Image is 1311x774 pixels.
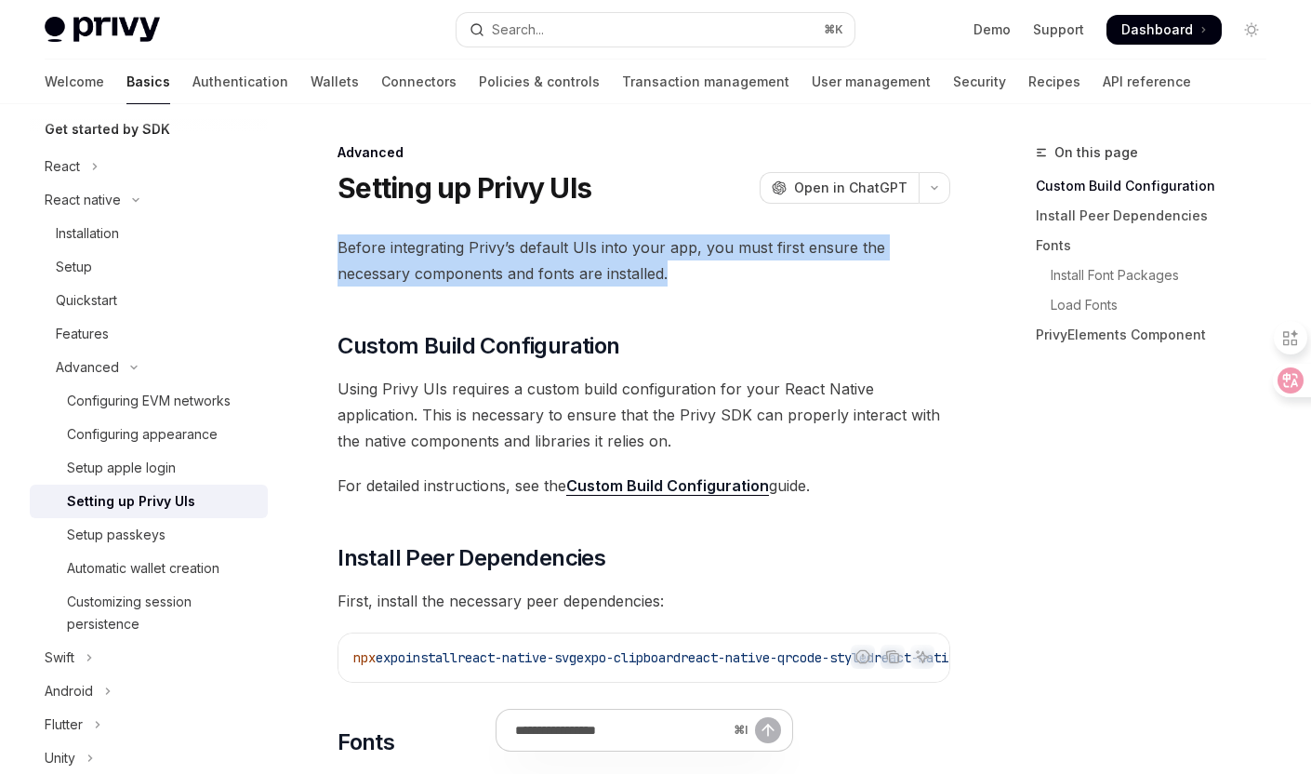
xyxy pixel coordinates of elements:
[30,217,268,250] a: Installation
[760,172,919,204] button: Open in ChatGPT
[56,323,109,345] div: Features
[881,645,905,669] button: Copy the contents from the code block
[30,418,268,451] a: Configuring appearance
[794,179,907,197] span: Open in ChatGPT
[56,356,119,379] div: Advanced
[338,331,619,361] span: Custom Build Configuration
[45,647,74,669] div: Swift
[45,680,93,702] div: Android
[45,189,121,211] div: React native
[566,476,769,496] a: Custom Build Configuration
[67,390,231,412] div: Configuring EVM networks
[812,60,931,104] a: User management
[30,150,268,183] button: Toggle React section
[1036,260,1281,290] a: Install Font Packages
[338,543,605,573] span: Install Peer Dependencies
[67,557,219,580] div: Automatic wallet creation
[56,256,92,278] div: Setup
[30,708,268,741] button: Toggle Flutter section
[1103,60,1191,104] a: API reference
[1036,290,1281,320] a: Load Fonts
[492,19,544,41] div: Search...
[30,552,268,585] a: Automatic wallet creation
[30,674,268,708] button: Toggle Android section
[479,60,600,104] a: Policies & controls
[67,457,176,479] div: Setup apple login
[30,384,268,418] a: Configuring EVM networks
[45,155,80,178] div: React
[405,649,457,666] span: install
[338,588,950,614] span: First, install the necessary peer dependencies:
[515,710,726,751] input: Ask a question...
[1121,20,1193,39] span: Dashboard
[192,60,288,104] a: Authentication
[30,518,268,552] a: Setup passkeys
[381,60,457,104] a: Connectors
[338,473,950,499] span: For detailed instructions, see the guide.
[457,13,854,47] button: Open search
[376,649,405,666] span: expo
[1036,201,1281,231] a: Install Peer Dependencies
[30,451,268,485] a: Setup apple login
[622,60,789,104] a: Transaction management
[1106,15,1222,45] a: Dashboard
[824,22,843,37] span: ⌘ K
[755,717,781,743] button: Send message
[56,289,117,312] div: Quickstart
[67,591,257,635] div: Customizing session persistence
[56,222,119,245] div: Installation
[67,524,166,546] div: Setup passkeys
[1033,20,1084,39] a: Support
[338,171,591,205] h1: Setting up Privy UIs
[1036,320,1281,350] a: PrivyElements Component
[30,485,268,518] a: Setting up Privy UIs
[681,649,874,666] span: react-native-qrcode-styled
[910,645,934,669] button: Ask AI
[353,649,376,666] span: npx
[30,250,268,284] a: Setup
[45,60,104,104] a: Welcome
[311,60,359,104] a: Wallets
[30,317,268,351] a: Features
[851,645,875,669] button: Report incorrect code
[30,351,268,384] button: Toggle Advanced section
[30,641,268,674] button: Toggle Swift section
[1237,15,1266,45] button: Toggle dark mode
[30,585,268,641] a: Customizing session persistence
[45,747,75,769] div: Unity
[338,143,950,162] div: Advanced
[973,20,1011,39] a: Demo
[1036,171,1281,201] a: Custom Build Configuration
[338,376,950,454] span: Using Privy UIs requires a custom build configuration for your React Native application. This is ...
[1054,141,1138,164] span: On this page
[1028,60,1080,104] a: Recipes
[67,490,195,513] div: Setting up Privy UIs
[953,60,1006,104] a: Security
[45,714,83,736] div: Flutter
[1036,231,1281,260] a: Fonts
[576,649,681,666] span: expo-clipboard
[126,60,170,104] a: Basics
[45,17,160,43] img: light logo
[67,423,218,446] div: Configuring appearance
[338,234,950,287] span: Before integrating Privy’s default UIs into your app, you must first ensure the necessary compone...
[30,183,268,217] button: Toggle React native section
[30,284,268,317] a: Quickstart
[457,649,576,666] span: react-native-svg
